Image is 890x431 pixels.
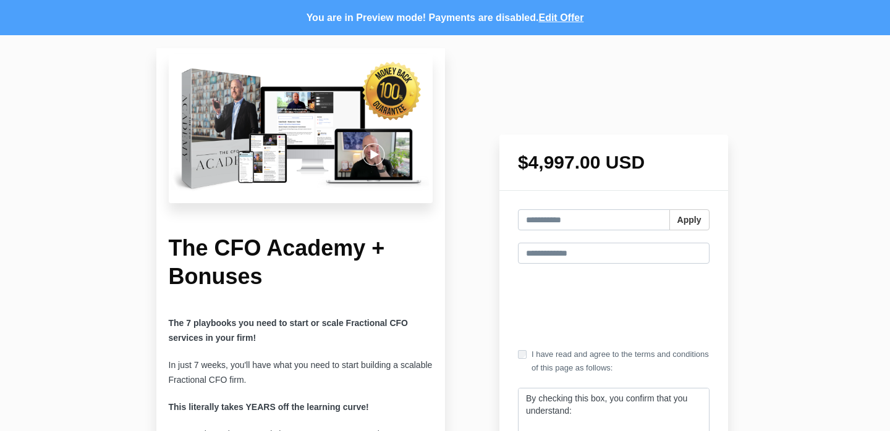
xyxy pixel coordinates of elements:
[169,54,433,203] img: c16be55-448c-d20c-6def-ad6c686240a2_Untitled_design-20.png
[518,153,710,172] h1: $4,997.00 USD
[169,358,433,388] p: In just 7 weeks, you'll have what you need to start building a scalable Fractional CFO firm.
[307,9,584,26] p: You are in Preview mode! Payments are disabled.
[515,274,712,338] iframe: Secure payment input frame
[538,12,583,23] a: Edit Offer
[169,234,433,292] h1: The CFO Academy + Bonuses
[169,318,408,343] b: The 7 playbooks you need to start or scale Fractional CFO services in your firm!
[669,209,710,230] button: Apply
[518,348,710,375] label: I have read and agree to the terms and conditions of this page as follows:
[518,350,527,359] input: I have read and agree to the terms and conditions of this page as follows:
[169,402,369,412] strong: This literally takes YEARS off the learning curve!
[526,392,701,417] p: By checking this box, you confirm that you understand:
